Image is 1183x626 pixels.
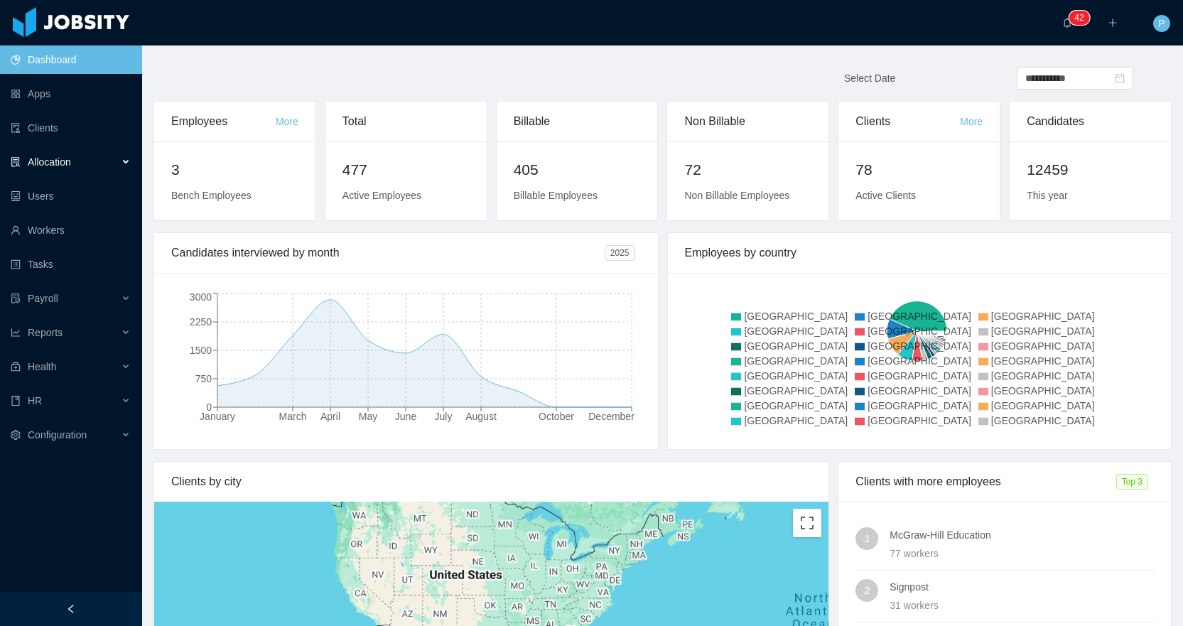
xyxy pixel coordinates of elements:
[744,311,848,322] span: [GEOGRAPHIC_DATA]
[868,325,971,337] span: [GEOGRAPHIC_DATA]
[1062,18,1072,28] i: icon: bell
[28,395,42,406] span: HR
[864,579,870,602] span: 2
[991,415,1095,426] span: [GEOGRAPHIC_DATA]
[844,72,895,84] span: Select Date
[1115,73,1125,83] i: icon: calendar
[868,400,971,411] span: [GEOGRAPHIC_DATA]
[342,102,470,141] div: Total
[28,361,56,372] span: Health
[28,327,63,338] span: Reports
[171,190,252,201] span: Bench Employees
[991,400,1095,411] span: [GEOGRAPHIC_DATA]
[514,158,641,181] h2: 405
[195,373,212,384] tspan: 750
[855,102,960,141] div: Clients
[991,385,1095,396] span: [GEOGRAPHIC_DATA]
[684,158,811,181] h2: 72
[1116,474,1148,490] span: Top 3
[465,411,497,422] tspan: August
[190,316,212,328] tspan: 2250
[11,114,131,142] a: icon: auditClients
[11,45,131,74] a: icon: pie-chartDashboard
[864,527,870,550] span: 1
[1074,11,1079,25] p: 4
[28,156,71,168] span: Allocation
[279,411,307,422] tspan: March
[1079,11,1084,25] p: 2
[890,579,1154,595] h4: Signpost
[868,311,971,322] span: [GEOGRAPHIC_DATA]
[991,325,1095,337] span: [GEOGRAPHIC_DATA]
[855,190,916,201] span: Active Clients
[744,340,848,352] span: [GEOGRAPHIC_DATA]
[11,362,21,372] i: icon: medicine-box
[11,328,21,338] i: icon: line-chart
[11,250,131,279] a: icon: profileTasks
[744,400,848,411] span: [GEOGRAPHIC_DATA]
[868,415,971,426] span: [GEOGRAPHIC_DATA]
[28,429,87,441] span: Configuration
[11,293,21,303] i: icon: file-protect
[890,527,1154,543] h4: McGraw-Hill Education
[276,116,298,127] a: More
[960,116,983,127] a: More
[684,190,789,201] span: Non Billable Employees
[539,411,574,422] tspan: October
[514,190,598,201] span: Billable Employees
[991,355,1095,367] span: [GEOGRAPHIC_DATA]
[855,462,1116,502] div: Clients with more employees
[744,415,848,426] span: [GEOGRAPHIC_DATA]
[588,411,634,422] tspan: December
[868,370,971,382] span: [GEOGRAPHIC_DATA]
[200,411,235,422] tspan: January
[684,102,811,141] div: Non Billable
[435,411,453,422] tspan: July
[744,325,848,337] span: [GEOGRAPHIC_DATA]
[991,340,1095,352] span: [GEOGRAPHIC_DATA]
[868,385,971,396] span: [GEOGRAPHIC_DATA]
[855,158,983,181] h2: 78
[11,396,21,406] i: icon: book
[342,190,421,201] span: Active Employees
[11,80,131,108] a: icon: appstoreApps
[342,158,470,181] h2: 477
[171,158,298,181] h2: 3
[171,233,605,273] div: Candidates interviewed by month
[320,411,340,422] tspan: April
[11,182,131,210] a: icon: robotUsers
[171,462,811,502] div: Clients by city
[190,345,212,356] tspan: 1500
[359,411,377,422] tspan: May
[28,293,58,304] span: Payroll
[1027,190,1068,201] span: This year
[11,430,21,440] i: icon: setting
[991,311,1095,322] span: [GEOGRAPHIC_DATA]
[890,598,1154,613] div: 31 workers
[1027,102,1154,141] div: Candidates
[744,385,848,396] span: [GEOGRAPHIC_DATA]
[744,355,848,367] span: [GEOGRAPHIC_DATA]
[605,245,635,261] span: 2025
[206,401,212,413] tspan: 0
[190,291,212,303] tspan: 3000
[868,340,971,352] span: [GEOGRAPHIC_DATA]
[685,233,1155,273] div: Employees by country
[1108,18,1118,28] i: icon: plus
[991,370,1095,382] span: [GEOGRAPHIC_DATA]
[514,102,641,141] div: Billable
[395,411,417,422] tspan: June
[793,509,821,537] button: Toggle fullscreen view
[890,546,1154,561] div: 77 workers
[11,216,131,244] a: icon: userWorkers
[1027,158,1154,181] h2: 12459
[171,102,276,141] div: Employees
[11,157,21,167] i: icon: solution
[744,370,848,382] span: [GEOGRAPHIC_DATA]
[868,355,971,367] span: [GEOGRAPHIC_DATA]
[1158,15,1165,32] span: P
[1069,11,1089,25] sup: 42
